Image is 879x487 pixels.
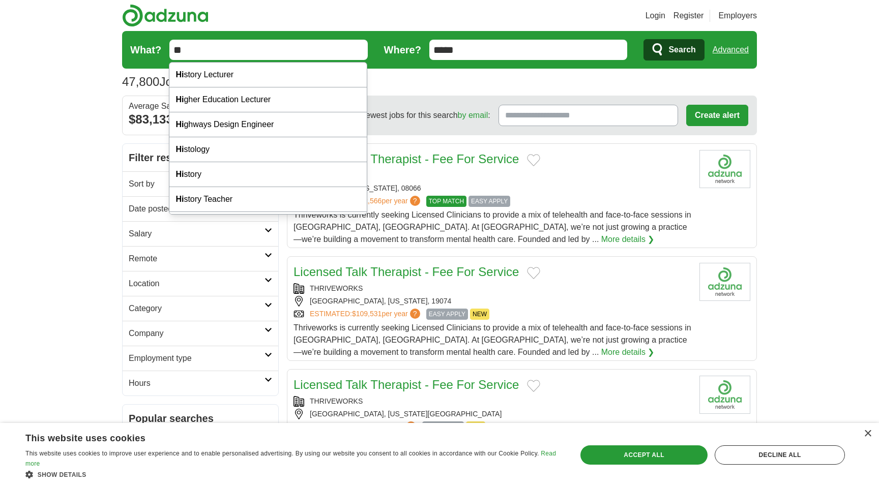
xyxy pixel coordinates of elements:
h2: Sort by [129,178,265,190]
img: Adzuna logo [122,4,209,27]
span: Search [668,40,695,60]
span: TOP MATCH [426,196,466,207]
a: Company [123,321,278,346]
div: [GEOGRAPHIC_DATA], [US_STATE][GEOGRAPHIC_DATA] [294,409,691,419]
div: PAULSBORO, [US_STATE], 08066 [294,183,691,194]
span: EASY APPLY [426,309,468,320]
div: story Teacher [169,187,367,212]
a: Login [646,10,665,22]
div: This website uses cookies [25,429,535,444]
span: ? [410,309,420,319]
a: Salary [123,221,278,246]
a: Employers [718,10,757,22]
h2: Salary [129,228,265,240]
span: $109,531 [352,310,382,318]
button: Add to favorite jobs [527,380,540,392]
div: gher Education [169,212,367,237]
div: [GEOGRAPHIC_DATA], [US_STATE], 19074 [294,296,691,307]
strong: Hi [175,95,184,104]
a: Location [123,271,278,296]
a: Licensed Talk Therapist - Fee For Service [294,152,519,166]
button: Add to favorite jobs [527,154,540,166]
h2: Filter results [123,144,278,171]
span: NEW [466,421,485,433]
div: ghways Design Engineer [169,112,367,137]
div: Close [864,430,871,438]
a: Hours [123,371,278,395]
button: Create alert [686,105,748,126]
a: ESTIMATED:$99,980per year? [310,421,418,433]
div: $83,133 [129,110,272,129]
h2: Company [129,327,265,340]
div: Accept all [580,445,708,465]
div: story Lecturer [169,63,367,87]
strong: Hi [175,195,184,203]
a: More details ❯ [601,233,655,246]
div: Decline all [715,445,845,465]
img: Company logo [699,263,750,301]
a: More details ❯ [601,346,655,358]
span: $99,980 [352,422,378,431]
span: Thriveworks is currently seeking Licensed Clinicians to provide a mix of telehealth and face-to-f... [294,210,691,244]
span: Thriveworks is currently seeking Licensed Clinicians to provide a mix of telehealth and face-to-f... [294,323,691,356]
h2: Location [129,278,265,290]
label: Where? [384,42,421,57]
strong: Hi [175,145,184,154]
h2: Date posted [129,203,265,215]
h1: Jobs in 19146 [122,75,236,88]
div: story [169,162,367,187]
a: Remote [123,246,278,271]
strong: Hi [175,120,184,129]
button: Add to favorite jobs [527,267,540,279]
span: Show details [38,471,86,478]
div: gher Education Lecturer [169,87,367,112]
h2: Category [129,302,265,315]
span: Receive the newest jobs for this search : [316,109,490,121]
a: Employment type [123,346,278,371]
h2: Popular searches [129,411,272,426]
a: Register [673,10,704,22]
span: 47,800 [122,73,159,91]
div: stology [169,137,367,162]
a: by email [458,111,488,119]
button: Search [643,39,704,60]
img: Company logo [699,376,750,414]
h2: Employment type [129,352,265,364]
h2: Hours [129,377,265,389]
h2: Remote [129,253,265,265]
span: NEW [470,309,489,320]
a: Licensed Talk Therapist - Fee For Service [294,378,519,391]
span: This website uses cookies to improve user experience and to enable personalised advertising. By u... [25,450,539,457]
a: Advanced [713,40,749,60]
div: Show details [25,469,561,479]
div: THRIVEWORKS [294,170,691,181]
div: Average Salary [129,102,272,110]
div: THRIVEWORKS [294,283,691,294]
strong: Hi [175,70,184,79]
span: EASY APPLY [422,421,464,433]
img: Company logo [699,150,750,188]
span: ? [410,196,420,206]
div: THRIVEWORKS [294,396,691,407]
a: Licensed Talk Therapist - Fee For Service [294,265,519,279]
label: What? [130,42,161,57]
span: ? [406,421,416,432]
a: Date posted [123,196,278,221]
a: Category [123,296,278,321]
a: ESTIMATED:$109,531per year? [310,309,422,320]
strong: Hi [175,170,184,178]
span: EASY APPLY [468,196,510,207]
a: Sort by [123,171,278,196]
